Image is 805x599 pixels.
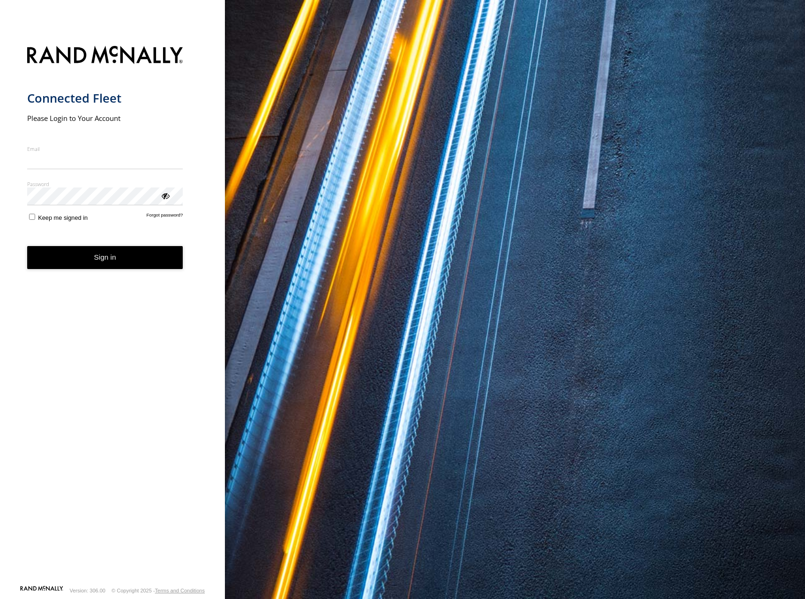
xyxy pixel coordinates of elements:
[70,588,105,593] div: Version: 306.00
[27,145,183,152] label: Email
[112,588,205,593] div: © Copyright 2025 -
[20,586,63,595] a: Visit our Website
[160,191,170,200] div: ViewPassword
[27,40,198,585] form: main
[27,180,183,187] label: Password
[27,246,183,269] button: Sign in
[27,113,183,123] h2: Please Login to Your Account
[147,212,183,221] a: Forgot password?
[27,90,183,106] h1: Connected Fleet
[29,214,35,220] input: Keep me signed in
[38,214,88,221] span: Keep me signed in
[155,588,205,593] a: Terms and Conditions
[27,44,183,68] img: Rand McNally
